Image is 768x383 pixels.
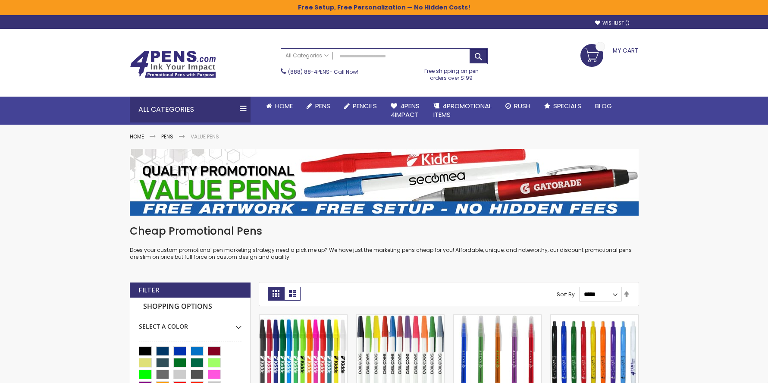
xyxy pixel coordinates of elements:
[130,224,639,238] h1: Cheap Promotional Pens
[391,101,420,119] span: 4Pens 4impact
[288,68,358,75] span: - Call Now!
[130,133,144,140] a: Home
[415,64,488,82] div: Free shipping on pen orders over $199
[588,97,619,116] a: Blog
[553,101,581,110] span: Specials
[260,314,347,322] a: Belfast B Value Stick Pen
[285,52,329,59] span: All Categories
[268,287,284,301] strong: Grid
[130,97,251,122] div: All Categories
[557,290,575,298] label: Sort By
[454,314,541,322] a: Belfast Translucent Value Stick Pen
[300,97,337,116] a: Pens
[595,101,612,110] span: Blog
[514,101,530,110] span: Rush
[139,298,241,316] strong: Shopping Options
[357,314,444,322] a: Belfast Value Stick Pen
[384,97,426,125] a: 4Pens4impact
[281,49,333,63] a: All Categories
[498,97,537,116] a: Rush
[130,50,216,78] img: 4Pens Custom Pens and Promotional Products
[130,224,639,261] div: Does your custom promotional pen marketing strategy need a pick me up? We have just the marketing...
[537,97,588,116] a: Specials
[353,101,377,110] span: Pencils
[161,133,173,140] a: Pens
[259,97,300,116] a: Home
[130,149,639,216] img: Value Pens
[138,286,160,295] strong: Filter
[595,20,630,26] a: Wishlist
[337,97,384,116] a: Pencils
[433,101,492,119] span: 4PROMOTIONAL ITEMS
[191,133,219,140] strong: Value Pens
[426,97,498,125] a: 4PROMOTIONALITEMS
[275,101,293,110] span: Home
[288,68,329,75] a: (888) 88-4PENS
[139,316,241,331] div: Select A Color
[315,101,330,110] span: Pens
[551,314,638,322] a: Custom Cambria Plastic Retractable Ballpoint Pen - Monochromatic Body Color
